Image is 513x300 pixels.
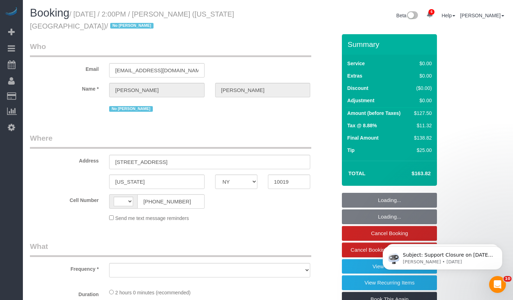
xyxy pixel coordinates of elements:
[411,147,432,154] div: $25.00
[411,122,432,129] div: $11.32
[110,23,154,29] span: No [PERSON_NAME]
[25,63,104,73] label: Email
[347,122,377,129] label: Tax @ 8.88%
[347,134,379,141] label: Final Amount
[268,175,310,189] input: Zip Code
[347,147,355,154] label: Tip
[30,133,311,149] legend: Where
[372,232,513,281] iframe: Intercom notifications message
[25,155,104,164] label: Address
[342,259,437,274] a: View Changes
[109,106,152,112] span: No [PERSON_NAME]
[460,13,504,18] a: [PERSON_NAME]
[115,290,190,295] span: 2 hours 0 minutes (recommended)
[342,226,437,241] a: Cancel Booking
[411,72,432,79] div: $0.00
[411,60,432,67] div: $0.00
[348,170,365,176] strong: Total
[25,288,104,298] label: Duration
[109,63,204,78] input: Email
[348,40,433,48] h3: Summary
[106,22,155,30] span: /
[109,175,204,189] input: City
[411,97,432,104] div: $0.00
[503,276,512,282] span: 10
[428,9,434,15] span: 6
[347,60,365,67] label: Service
[442,13,455,18] a: Help
[347,110,400,117] label: Amount (before Taxes)
[423,7,437,23] a: 6
[30,7,69,19] span: Booking
[411,134,432,141] div: $138.82
[4,7,18,17] img: Automaid Logo
[347,85,368,92] label: Discount
[347,72,362,79] label: Extras
[137,194,204,209] input: Cell Number
[489,276,506,293] iframe: Intercom live chat
[30,241,311,257] legend: What
[25,263,104,273] label: Frequency *
[30,41,311,57] legend: Who
[347,97,374,104] label: Adjustment
[115,215,189,221] span: Send me text message reminders
[30,10,234,30] small: / [DATE] / 2:00PM / [PERSON_NAME] ([US_STATE][GEOGRAPHIC_DATA])
[215,83,310,97] input: Last Name
[396,13,418,18] a: Beta
[342,275,437,290] a: View Recurring Items
[25,83,104,92] label: Name *
[109,83,204,97] input: First Name
[25,194,104,204] label: Cell Number
[411,110,432,117] div: $127.50
[390,171,431,177] h4: $163.82
[342,243,437,257] a: Cancel Booking with 50.00% Fee
[351,247,428,253] span: Cancel Booking with 50.00% Fee
[406,11,418,20] img: New interface
[411,85,432,92] div: ($0.00)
